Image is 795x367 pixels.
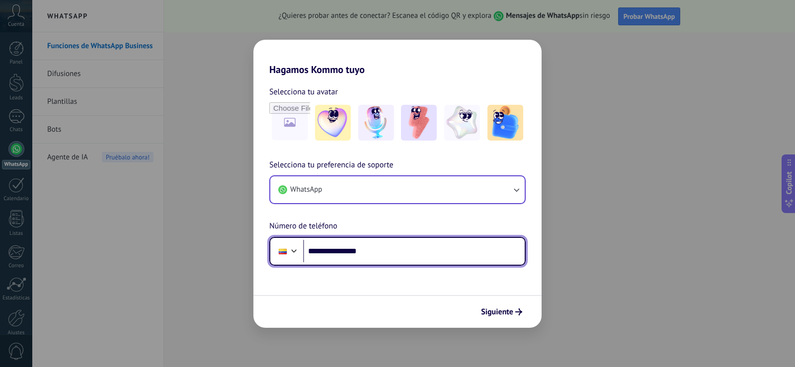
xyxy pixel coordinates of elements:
h2: Hagamos Kommo tuyo [253,40,542,75]
button: Siguiente [477,303,527,320]
img: -4.jpeg [444,105,480,141]
span: Siguiente [481,308,513,315]
img: -3.jpeg [401,105,437,141]
img: -1.jpeg [315,105,351,141]
div: Colombia: + 57 [273,241,292,262]
img: -5.jpeg [487,105,523,141]
span: Número de teléfono [269,220,337,233]
span: Selecciona tu preferencia de soporte [269,159,394,172]
span: Selecciona tu avatar [269,85,338,98]
span: WhatsApp [290,185,322,195]
button: WhatsApp [270,176,525,203]
img: -2.jpeg [358,105,394,141]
